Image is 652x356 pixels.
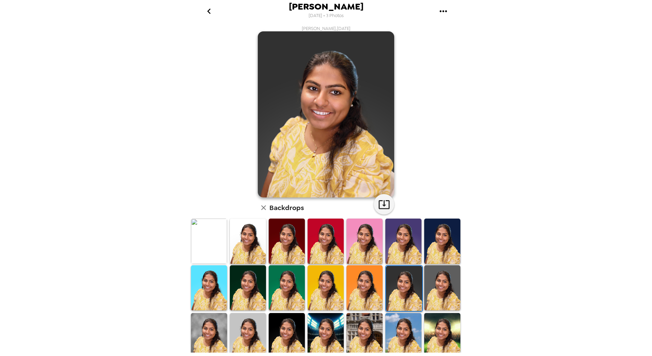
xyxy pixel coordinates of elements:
[269,202,304,213] h6: Backdrops
[191,219,227,264] img: Original
[302,26,351,31] span: [PERSON_NAME] , [DATE]
[258,31,394,197] img: user
[289,2,364,11] span: [PERSON_NAME]
[309,11,344,20] span: [DATE] • 3 Photos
